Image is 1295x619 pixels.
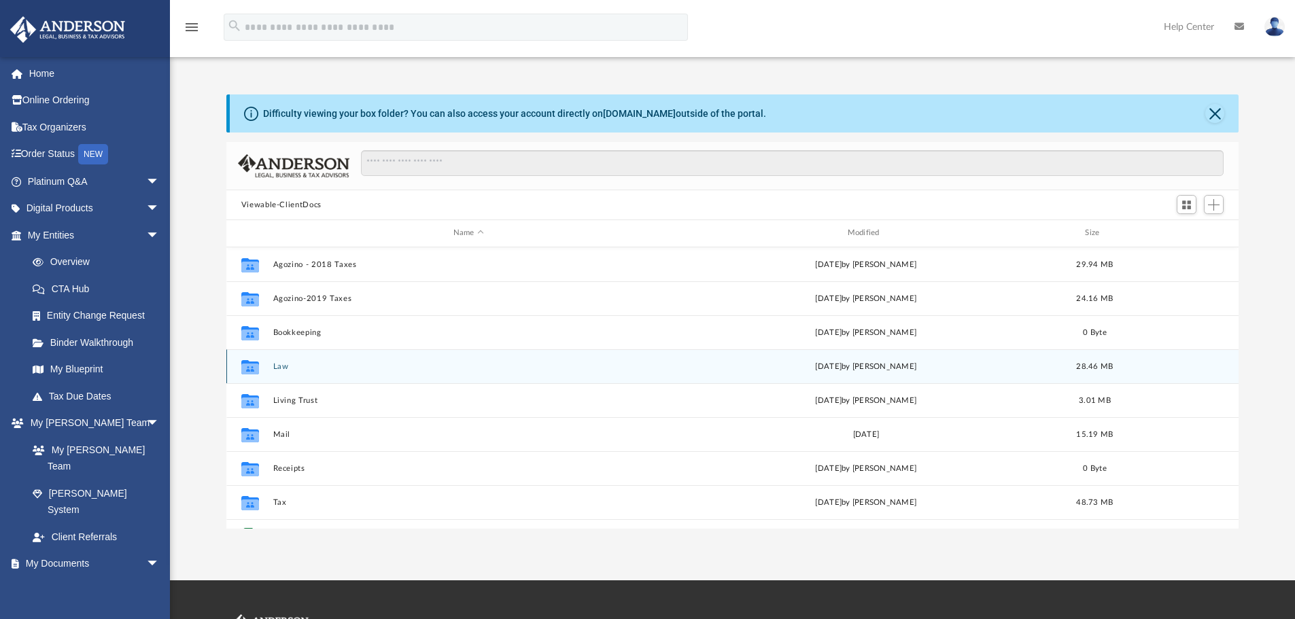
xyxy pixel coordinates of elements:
a: Online Ordering [10,87,180,114]
div: [DATE] [670,428,1062,440]
button: Bookkeeping [273,328,664,337]
div: Difficulty viewing your box folder? You can also access your account directly on outside of the p... [263,107,766,121]
div: id [232,227,266,239]
div: [DATE] by [PERSON_NAME] [670,496,1062,508]
span: 3.01 MB [1079,396,1111,404]
i: menu [184,19,200,35]
a: [PERSON_NAME] System [19,480,173,523]
button: Mail [273,430,664,439]
div: [DATE] by [PERSON_NAME] [670,360,1062,372]
a: Client Referrals [19,523,173,550]
span: arrow_drop_down [146,168,173,196]
button: Law [273,362,664,371]
div: id [1128,227,1223,239]
button: Switch to Grid View [1177,195,1197,214]
a: My Documentsarrow_drop_down [10,550,173,578]
a: Digital Productsarrow_drop_down [10,195,180,222]
span: 15.19 MB [1076,430,1113,438]
span: 28.46 MB [1076,362,1113,370]
a: My [PERSON_NAME] Teamarrow_drop_down [10,410,173,437]
a: [DOMAIN_NAME] [603,108,676,119]
div: grid [226,247,1239,529]
span: arrow_drop_down [146,550,173,578]
a: menu [184,26,200,35]
button: Tax [273,498,664,507]
a: Home [10,60,180,87]
i: search [227,18,242,33]
span: 24.16 MB [1076,294,1113,302]
button: Agozino-2019 Taxes [273,294,664,303]
span: 0 Byte [1083,464,1107,472]
a: Entity Change Request [19,302,180,330]
a: CTA Hub [19,275,180,302]
button: Viewable-ClientDocs [241,199,322,211]
a: My Blueprint [19,356,173,383]
button: Close [1205,104,1224,123]
input: Search files and folders [361,150,1224,176]
a: Tax Organizers [10,113,180,141]
span: arrow_drop_down [146,222,173,249]
div: [DATE] by [PERSON_NAME] [670,292,1062,304]
button: Agozino - 2018 Taxes [273,260,664,269]
a: Overview [19,249,180,276]
a: Tax Due Dates [19,383,180,410]
div: [DATE] by [PERSON_NAME] [670,462,1062,474]
button: More options [1160,526,1192,546]
a: Platinum Q&Aarrow_drop_down [10,168,180,195]
span: arrow_drop_down [146,195,173,223]
div: Size [1067,227,1122,239]
span: 0 Byte [1083,328,1107,336]
button: Receipts [273,464,664,473]
a: Binder Walkthrough [19,329,180,356]
a: Order StatusNEW [10,141,180,169]
div: [DATE] by [PERSON_NAME] [670,394,1062,406]
button: Add [1204,195,1224,214]
button: Living Trust [273,396,664,405]
span: 29.94 MB [1076,260,1113,268]
a: My [PERSON_NAME] Team [19,436,167,480]
div: Modified [670,227,1061,239]
div: [DATE] by [PERSON_NAME] [670,258,1062,270]
div: [DATE] by [PERSON_NAME] [670,326,1062,338]
div: NEW [78,144,108,164]
span: arrow_drop_down [146,410,173,438]
span: 48.73 MB [1076,498,1113,506]
a: My Entitiesarrow_drop_down [10,222,180,249]
div: Name [272,227,663,239]
img: Anderson Advisors Platinum Portal [6,16,129,43]
img: User Pic [1264,17,1285,37]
